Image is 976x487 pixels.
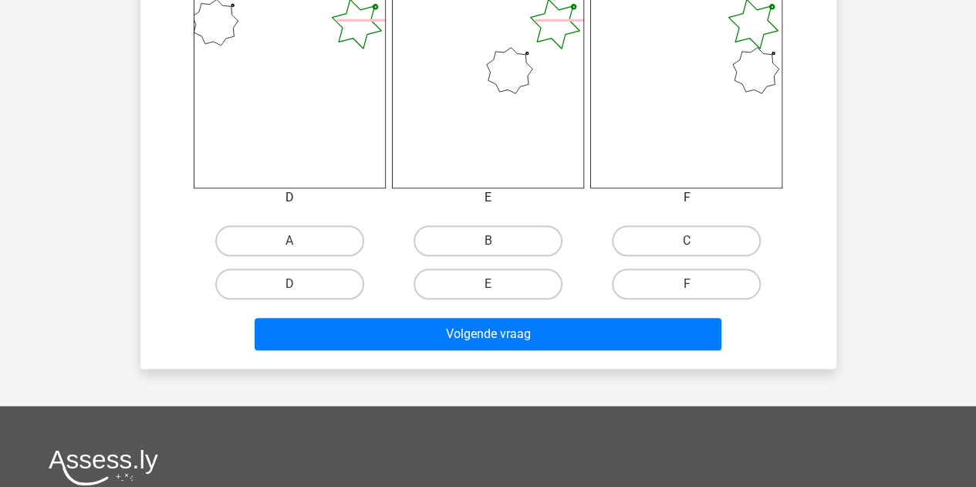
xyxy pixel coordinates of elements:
[182,188,397,207] div: D
[215,225,364,256] label: A
[414,269,562,299] label: E
[612,269,761,299] label: F
[49,449,158,485] img: Assessly logo
[255,318,721,350] button: Volgende vraag
[414,225,562,256] label: B
[215,269,364,299] label: D
[612,225,761,256] label: C
[579,188,794,207] div: F
[380,188,596,207] div: E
